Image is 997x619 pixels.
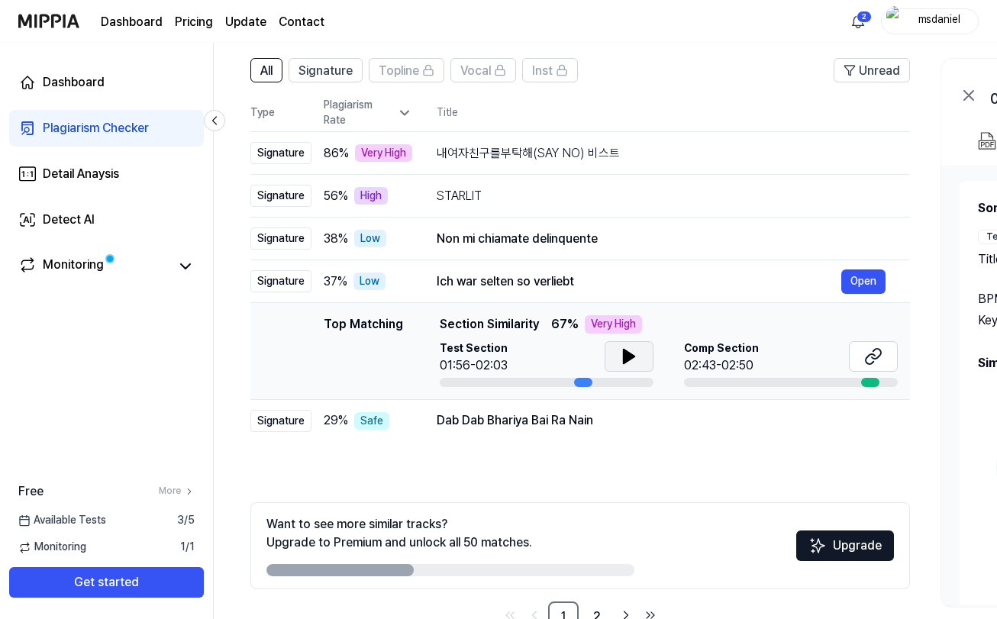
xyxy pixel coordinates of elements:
div: Plagiarism Checker [43,119,149,137]
div: Low [353,272,386,291]
span: 56 % [324,187,348,205]
div: Non mi chiamate delinquente [437,230,886,248]
a: Detail Anaysis [9,156,204,192]
span: 37 % [324,272,347,291]
a: Contact [279,13,324,31]
span: 86 % [324,144,349,163]
div: Plagiarism Rate [324,98,412,127]
button: 알림2 [846,9,870,34]
button: Get started [9,567,204,598]
span: Unread [859,62,900,80]
div: Safe [354,412,389,430]
div: Very High [585,315,642,334]
span: Signature [298,62,353,80]
div: Signature [250,185,311,208]
span: Test Section [440,341,508,356]
button: Inst [522,58,578,82]
div: Ich war selten so verliebt [437,272,841,291]
button: Upgrade [796,530,894,561]
span: 3 / 5 [177,513,195,528]
button: Unread [834,58,910,82]
button: Vocal [450,58,516,82]
div: 2 [857,11,872,23]
span: All [260,62,273,80]
img: Sparkles [808,537,827,555]
button: Topline [369,58,444,82]
span: 29 % [324,411,348,430]
span: Inst [532,62,553,80]
a: Plagiarism Checker [9,110,204,147]
div: Very High [355,144,412,163]
th: Type [250,95,311,132]
div: Signature [250,227,311,250]
div: Dashboard [43,73,105,92]
div: Detail Anaysis [43,165,119,183]
div: Top Matching [324,315,403,387]
span: Free [18,482,44,501]
div: 내여자친구를부탁해(SAY NO) 비스트 [437,144,886,163]
a: Dashboard [9,64,204,101]
div: Monitoring [43,256,104,277]
div: msdaniel [909,12,969,29]
a: Dashboard [101,13,163,31]
th: Title [437,95,910,131]
span: Topline [379,62,419,80]
span: Available Tests [18,513,106,528]
span: 1 / 1 [180,540,195,555]
a: Update [225,13,266,31]
button: profilemsdaniel [881,8,979,34]
span: 38 % [324,230,348,248]
div: Low [354,230,386,248]
div: Want to see more similar tracks? Upgrade to Premium and unlock all 50 matches. [266,515,532,552]
div: 02:43-02:50 [684,356,759,375]
a: Detect AI [9,201,204,238]
div: STARLIT [437,187,886,205]
button: Signature [289,58,363,82]
span: Comp Section [684,341,759,356]
img: 알림 [849,12,867,31]
button: All [250,58,282,82]
div: High [354,187,388,205]
div: Signature [250,142,311,165]
a: More [159,485,195,498]
img: PDF Download [978,132,996,150]
div: Signature [250,270,311,293]
a: SparklesUpgrade [796,543,894,558]
div: 01:56-02:03 [440,356,508,375]
span: 67 % [551,315,579,334]
span: Section Similarity [440,315,539,334]
img: profile [886,6,905,37]
div: Signature [250,410,311,433]
div: Detect AI [43,211,95,229]
span: Vocal [460,62,491,80]
div: Dab Dab Bhariya Bai Ra Nain [437,411,886,430]
button: Open [841,269,886,294]
span: Monitoring [18,540,86,555]
a: Monitoring [18,256,170,277]
a: Pricing [175,13,213,31]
